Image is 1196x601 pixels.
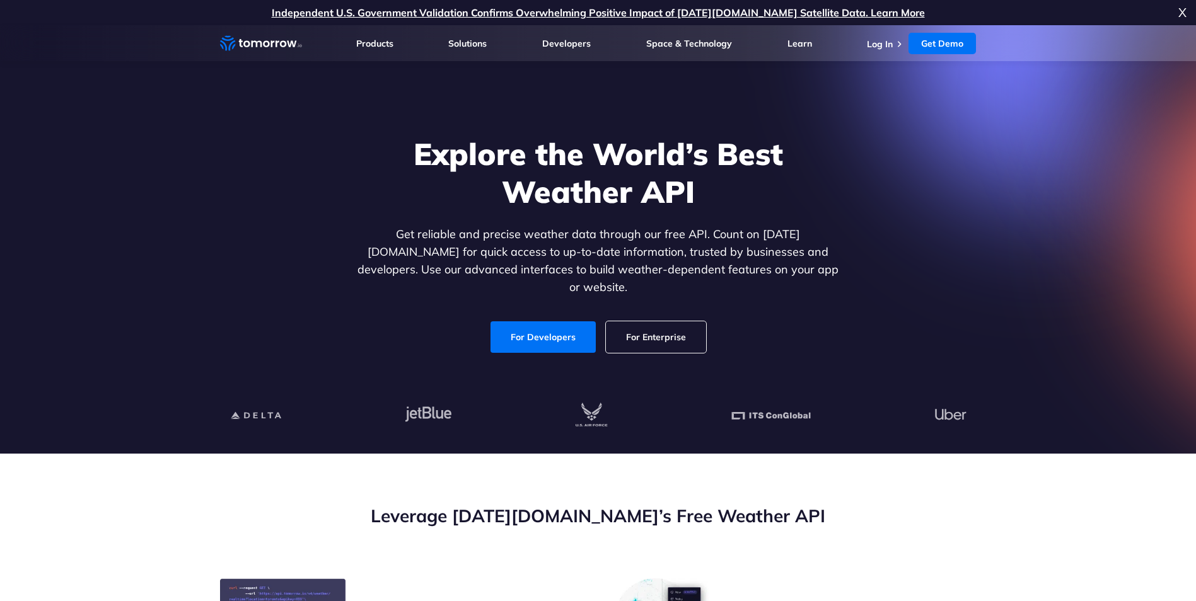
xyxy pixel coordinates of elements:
h1: Explore the World’s Best Weather API [355,135,842,210]
a: Home link [220,34,302,53]
p: Get reliable and precise weather data through our free API. Count on [DATE][DOMAIN_NAME] for quic... [355,226,842,296]
a: Solutions [448,38,487,49]
a: Developers [542,38,591,49]
a: Learn [787,38,812,49]
a: Get Demo [909,33,976,54]
a: For Enterprise [606,321,706,353]
a: Log In [867,38,893,50]
a: Products [356,38,393,49]
h2: Leverage [DATE][DOMAIN_NAME]’s Free Weather API [220,504,977,528]
a: Independent U.S. Government Validation Confirms Overwhelming Positive Impact of [DATE][DOMAIN_NAM... [272,6,925,19]
a: For Developers [491,321,596,353]
a: Space & Technology [646,38,732,49]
